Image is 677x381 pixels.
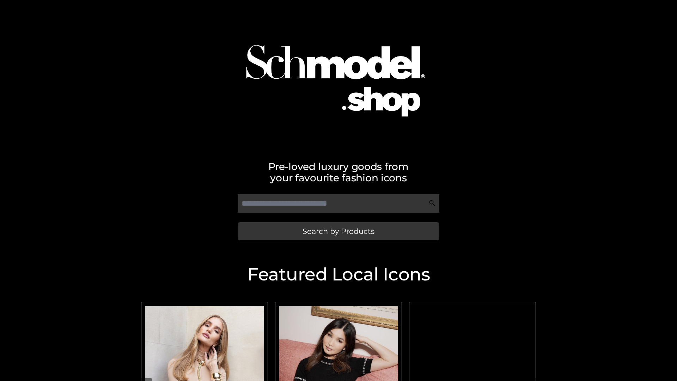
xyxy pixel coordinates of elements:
[138,161,539,183] h2: Pre-loved luxury goods from your favourite fashion icons
[138,266,539,283] h2: Featured Local Icons​
[238,222,439,240] a: Search by Products
[303,228,374,235] span: Search by Products
[429,200,436,207] img: Search Icon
